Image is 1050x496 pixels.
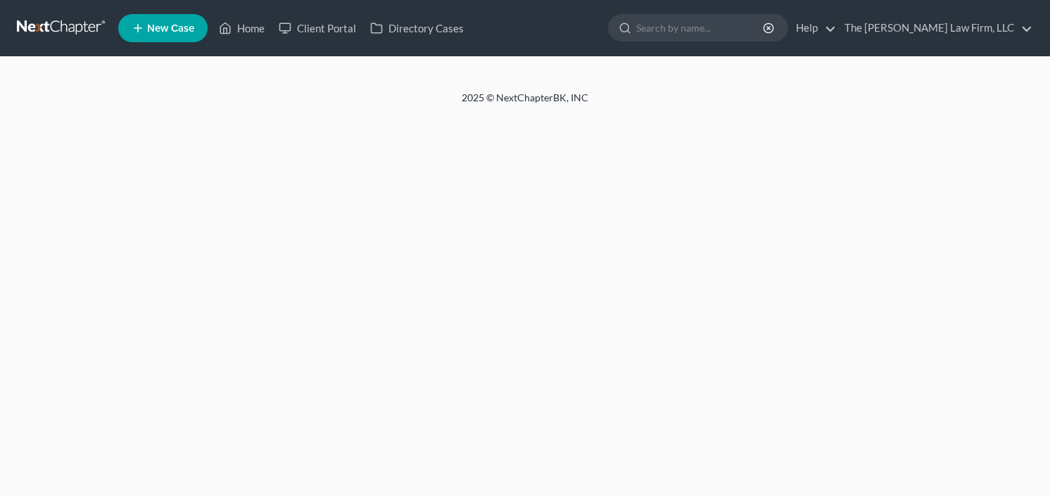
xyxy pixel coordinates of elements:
[837,15,1032,41] a: The [PERSON_NAME] Law Firm, LLC
[363,15,471,41] a: Directory Cases
[272,15,363,41] a: Client Portal
[147,23,194,34] span: New Case
[636,15,765,41] input: Search by name...
[124,91,926,116] div: 2025 © NextChapterBK, INC
[789,15,836,41] a: Help
[212,15,272,41] a: Home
